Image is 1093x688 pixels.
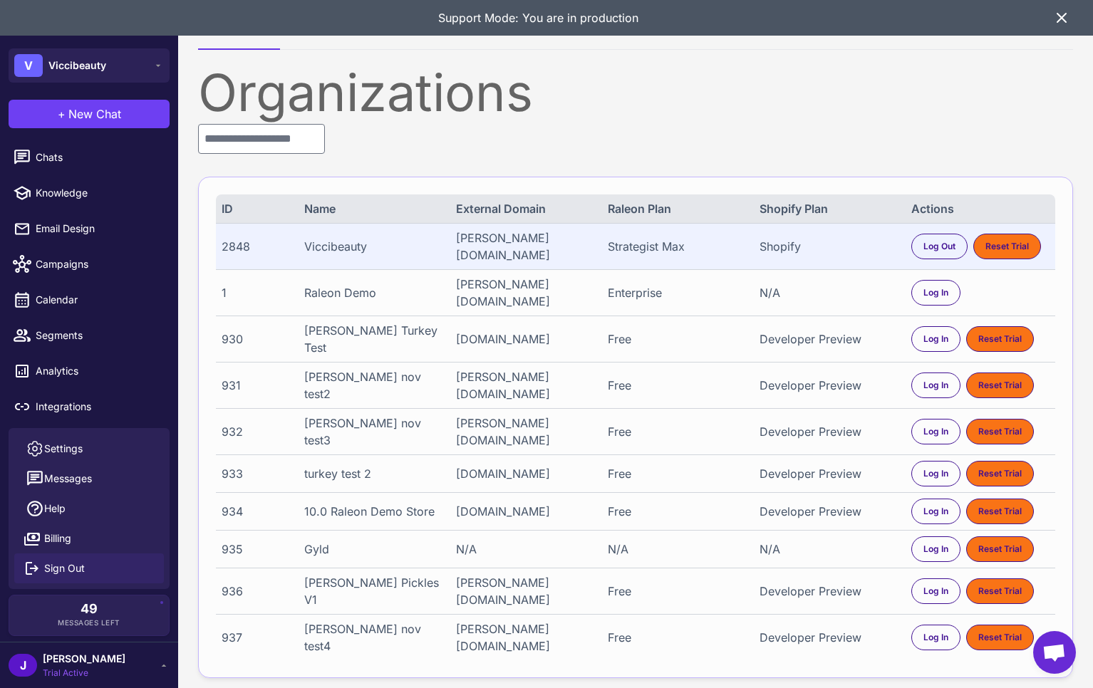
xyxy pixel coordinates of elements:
span: Log In [923,631,948,644]
div: J [9,654,37,677]
div: Free [608,583,746,600]
span: Messages [44,471,92,486]
div: Shopify [760,238,898,255]
div: Open chat [1033,631,1076,674]
div: Developer Preview [760,629,898,646]
div: [DOMAIN_NAME] [456,465,594,482]
span: [PERSON_NAME] [43,651,125,667]
div: 930 [222,330,291,348]
div: Raleon Plan [608,200,746,217]
span: Email Design [36,221,161,236]
span: Log In [923,286,948,299]
div: Actions [911,200,1050,217]
span: Integrations [36,399,161,415]
span: Reset Trial [978,543,1022,556]
span: Segments [36,328,161,343]
div: [DOMAIN_NAME] [456,330,594,348]
div: Developer Preview [760,583,898,600]
span: Reset Trial [978,631,1022,644]
a: Knowledge [6,178,172,208]
div: 1 [222,284,291,301]
div: [PERSON_NAME] Turkey Test [304,322,442,356]
div: [PERSON_NAME] nov test2 [304,368,442,402]
div: N/A [760,284,898,301]
button: VViccibeauty [9,48,170,83]
div: 10.0 Raleon Demo Store [304,503,442,520]
div: [PERSON_NAME][DOMAIN_NAME] [456,574,594,608]
div: Developer Preview [760,330,898,348]
div: [PERSON_NAME] nov test4 [304,620,442,655]
div: Free [608,423,746,440]
span: Reset Trial [978,467,1022,480]
span: Calendar [36,292,161,308]
a: Campaigns [6,249,172,279]
span: Messages Left [58,617,120,628]
button: Messages [14,464,164,494]
span: Log In [923,333,948,345]
div: N/A [760,541,898,558]
div: Organizations [198,67,1073,118]
div: External Domain [456,200,594,217]
a: Segments [6,320,172,350]
div: Developer Preview [760,377,898,394]
span: New Chat [68,105,121,123]
div: turkey test 2 [304,465,442,482]
span: Log In [923,543,948,556]
div: Developer Preview [760,503,898,520]
span: Log In [923,379,948,392]
span: 49 [81,603,98,615]
div: Free [608,629,746,646]
span: Analytics [36,363,161,379]
div: [DOMAIN_NAME] [456,503,594,520]
span: Help [44,501,66,516]
span: Knowledge [36,185,161,201]
a: Help [14,494,164,523]
span: Reset Trial [978,379,1022,392]
a: Chats [6,142,172,172]
span: Log In [923,467,948,480]
div: Viccibeauty [304,238,442,255]
span: Settings [44,441,83,457]
span: Log In [923,505,948,518]
div: [PERSON_NAME][DOMAIN_NAME] [456,276,594,310]
span: Log In [923,425,948,438]
a: Email Design [6,214,172,244]
button: Sign Out [14,553,164,583]
span: Sign Out [44,561,85,576]
span: Reset Trial [978,585,1022,598]
div: [PERSON_NAME][DOMAIN_NAME] [456,620,594,655]
span: Log Out [923,240,955,253]
span: Log In [923,585,948,598]
div: Free [608,377,746,394]
div: Free [608,503,746,520]
div: 2848 [222,238,291,255]
div: N/A [456,541,594,558]
div: V [14,54,43,77]
div: [PERSON_NAME][DOMAIN_NAME] [456,415,594,449]
button: +New Chat [9,100,170,128]
div: 937 [222,629,291,646]
span: Billing [44,531,71,546]
a: Analytics [6,356,172,386]
div: 933 [222,465,291,482]
div: Enterprise [608,284,746,301]
span: Trial Active [43,667,125,679]
span: Reset Trial [978,333,1022,345]
div: Shopify Plan [760,200,898,217]
div: [PERSON_NAME][DOMAIN_NAME] [456,229,594,264]
div: 936 [222,583,291,600]
a: Integrations [6,392,172,422]
div: Developer Preview [760,423,898,440]
div: [PERSON_NAME][DOMAIN_NAME] [456,368,594,402]
span: Chats [36,150,161,165]
div: ID [222,200,291,217]
div: 934 [222,503,291,520]
div: Name [304,200,442,217]
div: Gyld [304,541,442,558]
span: Reset Trial [978,425,1022,438]
div: 931 [222,377,291,394]
div: Developer Preview [760,465,898,482]
div: Strategist Max [608,238,746,255]
div: [PERSON_NAME] Pickles V1 [304,574,442,608]
a: Calendar [6,285,172,315]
